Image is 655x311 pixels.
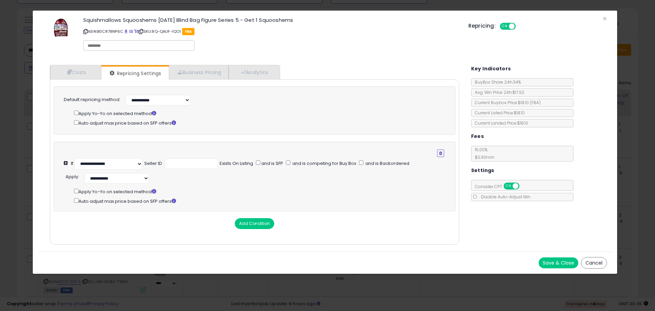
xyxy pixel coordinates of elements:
a: BuyBox page [124,29,128,34]
a: Your listing only [134,29,138,34]
div: Auto adjust max price based on SFP offers [74,119,444,127]
span: BuyBox Share 24h: 34% [471,79,521,85]
span: 15.00 % [471,147,494,160]
button: Save & Close [539,257,578,268]
a: Business Pricing [169,65,229,79]
span: and is SFP [260,160,283,167]
h3: Squishmallows Squooshems [DATE] Blind Bag Figure Series 5 - Get 1 Squooshems [83,17,458,23]
a: Repricing Settings [101,67,168,80]
div: Auto adjust max price based on SFP offers [74,197,452,205]
h5: Repricing: [468,23,496,29]
span: $0.30 min [471,154,494,160]
span: Current Listed Price: $18.10 [471,110,525,116]
span: × [602,14,607,24]
span: $18.10 [518,100,541,105]
button: Cancel [581,257,607,269]
div: Exists On Listing [220,160,253,167]
p: ASIN: B0CR78NP6C | SKU: 8Q-QAUF-IQO1 [83,26,458,37]
div: : [65,171,79,180]
span: OFF [515,24,526,29]
label: Default repricing method: [64,97,120,103]
span: and is Backordered [364,160,409,167]
span: ( FBA ) [530,100,541,105]
span: Current Landed Price: $18.10 [471,120,528,126]
img: 51tfTlv+Y6L._SL60_.jpg [51,17,70,38]
div: Seller ID [144,160,162,167]
span: Current Buybox Price: [471,100,541,105]
span: Avg. Win Price 24h: $17.92 [471,89,524,95]
span: ON [500,24,509,29]
button: Add Condition [235,218,274,229]
span: FBA [182,28,195,35]
span: OFF [518,183,529,189]
span: Consider CPT: [471,184,528,189]
h5: Fees [471,132,484,141]
div: Apply Yo-Yo on selected method [74,109,444,117]
h5: Settings [471,166,494,175]
a: Analytics [229,65,279,79]
span: and is competing for Buy Box [291,160,356,167]
span: Apply [65,173,78,180]
div: Apply Yo-Yo on selected method [74,187,452,195]
span: Disable Auto-Adjust Min [478,194,530,200]
h5: Key Indicators [471,65,511,73]
span: ON [504,183,513,189]
i: Remove Condition [439,151,442,155]
a: Costs [50,65,101,79]
a: All offer listings [129,29,133,34]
